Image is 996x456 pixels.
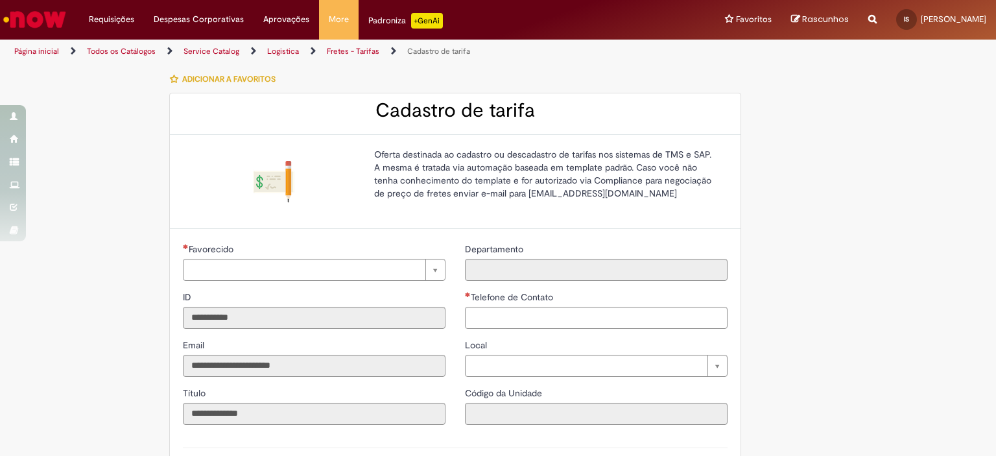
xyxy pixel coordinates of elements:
[183,403,445,425] input: Título
[183,259,445,281] a: Limpar campo Favorecido
[465,387,545,400] label: Somente leitura - Código da Unidade
[465,243,526,256] label: Somente leitura - Departamento
[736,13,772,26] span: Favoritos
[465,307,728,329] input: Telefone de Contato
[329,13,349,26] span: More
[465,259,728,281] input: Departamento
[921,14,986,25] span: [PERSON_NAME]
[183,387,208,400] label: Somente leitura - Título
[10,40,654,64] ul: Trilhas de página
[465,403,728,425] input: Código da Unidade
[465,243,526,255] span: Somente leitura - Departamento
[253,161,294,202] img: Cadastro de tarifa
[374,148,718,200] p: Oferta destinada ao cadastro ou descadastro de tarifas nos sistemas de TMS e SAP. A mesma é trata...
[183,291,194,304] label: Somente leitura - ID
[904,15,909,23] span: IS
[471,291,556,303] span: Telefone de Contato
[87,46,156,56] a: Todos os Catálogos
[14,46,59,56] a: Página inicial
[407,46,470,56] a: Cadastro de tarifa
[327,46,379,56] a: Fretes - Tarifas
[183,339,207,352] label: Somente leitura - Email
[89,13,134,26] span: Requisições
[182,74,276,84] span: Adicionar a Favoritos
[465,339,490,351] span: Local
[183,244,189,249] span: Necessários
[465,355,728,377] a: Limpar campo Local
[465,387,545,399] span: Somente leitura - Código da Unidade
[183,339,207,351] span: Somente leitura - Email
[183,355,445,377] input: Email
[263,13,309,26] span: Aprovações
[183,100,728,121] h2: Cadastro de tarifa
[183,307,445,329] input: ID
[169,66,283,93] button: Adicionar a Favoritos
[411,13,443,29] p: +GenAi
[465,292,471,297] span: Necessários
[791,14,849,26] a: Rascunhos
[184,46,239,56] a: Service Catalog
[189,243,236,255] span: Necessários - Favorecido
[267,46,299,56] a: Logistica
[802,13,849,25] span: Rascunhos
[1,6,68,32] img: ServiceNow
[183,387,208,399] span: Somente leitura - Título
[154,13,244,26] span: Despesas Corporativas
[183,291,194,303] span: Somente leitura - ID
[368,13,443,29] div: Padroniza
